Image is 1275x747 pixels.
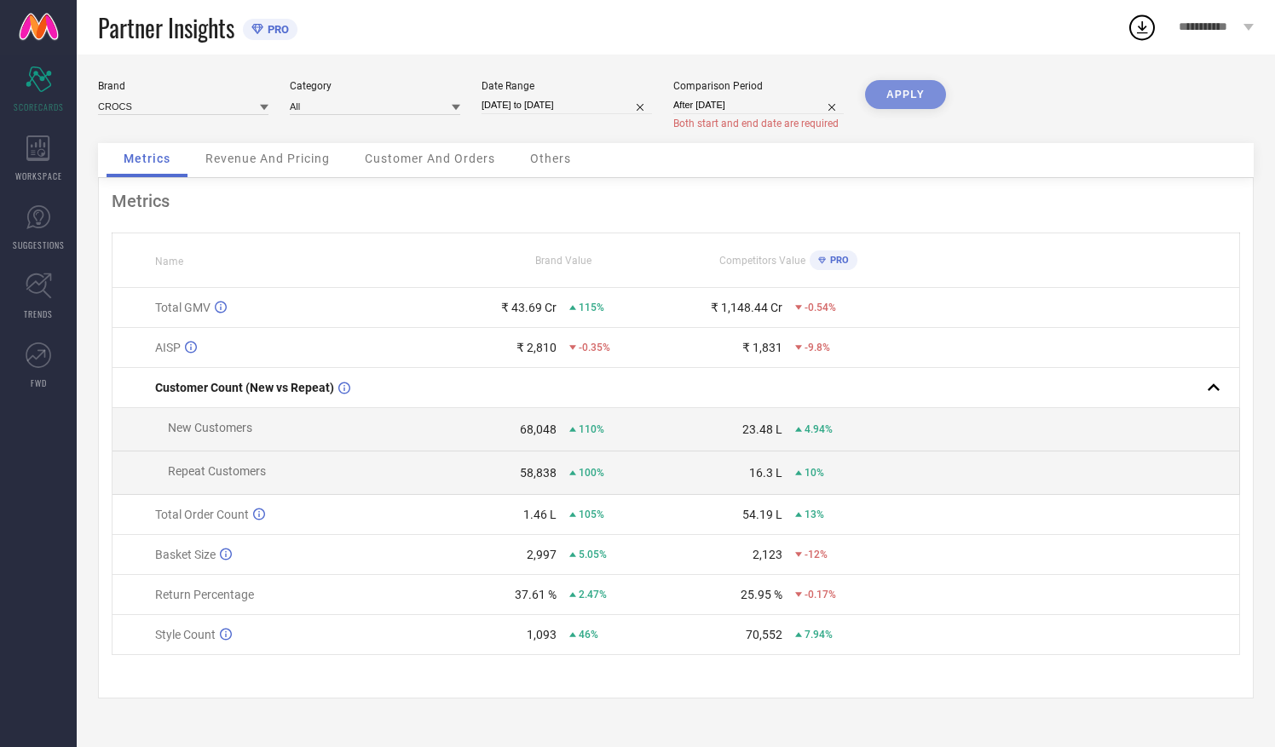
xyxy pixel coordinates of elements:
div: 16.3 L [749,466,782,480]
div: 58,838 [520,466,557,480]
div: Comparison Period [673,80,844,92]
div: 70,552 [746,628,782,641]
span: Others [530,152,571,165]
span: -9.8% [805,342,830,353]
div: 54.19 L [742,508,782,521]
input: Select comparison period [673,96,844,114]
span: Brand Value [535,255,591,267]
div: 23.48 L [742,422,782,436]
span: FWD [31,376,47,389]
span: TRENDS [24,307,53,320]
span: Repeat Customers [168,464,266,478]
span: -0.17% [805,589,836,600]
span: Basket Size [155,548,216,561]
span: 115% [579,302,604,313]
span: SCORECARDS [14,101,64,113]
span: 10% [805,467,824,479]
span: 13% [805,509,824,520]
div: Brand [98,80,268,92]
span: Return Percentage [155,588,254,601]
div: 2,123 [753,548,782,561]
div: 1,093 [527,628,557,641]
span: 100% [579,467,604,479]
span: 4.94% [805,423,833,435]
span: PRO [826,255,849,266]
span: Partner Insights [98,10,234,45]
div: Category [290,80,460,92]
span: Total GMV [155,301,211,314]
span: Competitors Value [719,255,805,267]
div: ₹ 43.69 Cr [501,301,557,314]
div: 1.46 L [523,508,557,521]
span: WORKSPACE [15,170,62,182]
span: Metrics [124,152,170,165]
span: PRO [263,23,289,36]
span: Total Order Count [155,508,249,521]
span: -0.54% [805,302,836,313]
span: -12% [805,549,828,560]
div: Open download list [1127,12,1157,43]
div: ₹ 1,148.44 Cr [711,301,782,314]
input: Select date range [482,96,652,114]
span: -0.35% [579,342,610,353]
span: Revenue And Pricing [205,152,330,165]
div: 25.95 % [741,588,782,601]
span: 110% [579,423,604,435]
span: 105% [579,509,604,520]
span: 5.05% [579,549,607,560]
div: 2,997 [527,548,557,561]
span: 46% [579,629,598,641]
div: 37.61 % [515,588,557,601]
span: Name [155,256,183,267]
span: 2.47% [579,589,607,600]
span: Customer And Orders [365,152,495,165]
div: ₹ 1,831 [742,341,782,354]
span: New Customers [168,421,252,434]
div: 68,048 [520,422,557,436]
div: Metrics [112,191,1240,211]
span: AISP [155,341,181,354]
span: 7.94% [805,629,833,641]
span: Both start and end date are required [673,118,839,129]
div: ₹ 2,810 [516,341,557,354]
span: Customer Count (New vs Repeat) [155,381,334,394]
span: Style Count [155,628,216,641]
div: Date Range [482,80,652,92]
span: SUGGESTIONS [13,238,65,251]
